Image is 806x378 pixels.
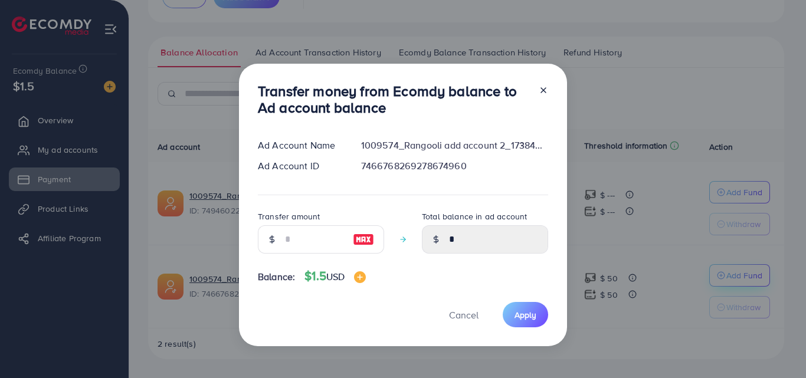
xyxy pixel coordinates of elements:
img: image [353,232,374,246]
div: 7466768269278674960 [352,159,558,173]
span: USD [326,270,345,283]
img: image [354,271,366,283]
label: Total balance in ad account [422,211,527,222]
span: Balance: [258,270,295,284]
iframe: Chat [756,325,797,369]
h4: $1.5 [304,269,366,284]
div: 1009574_Rangooli add account 2_1738492482316 [352,139,558,152]
span: Apply [515,309,536,321]
label: Transfer amount [258,211,320,222]
h3: Transfer money from Ecomdy balance to Ad account balance [258,83,529,117]
div: Ad Account Name [248,139,352,152]
button: Cancel [434,302,493,327]
span: Cancel [449,308,479,321]
div: Ad Account ID [248,159,352,173]
button: Apply [503,302,548,327]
